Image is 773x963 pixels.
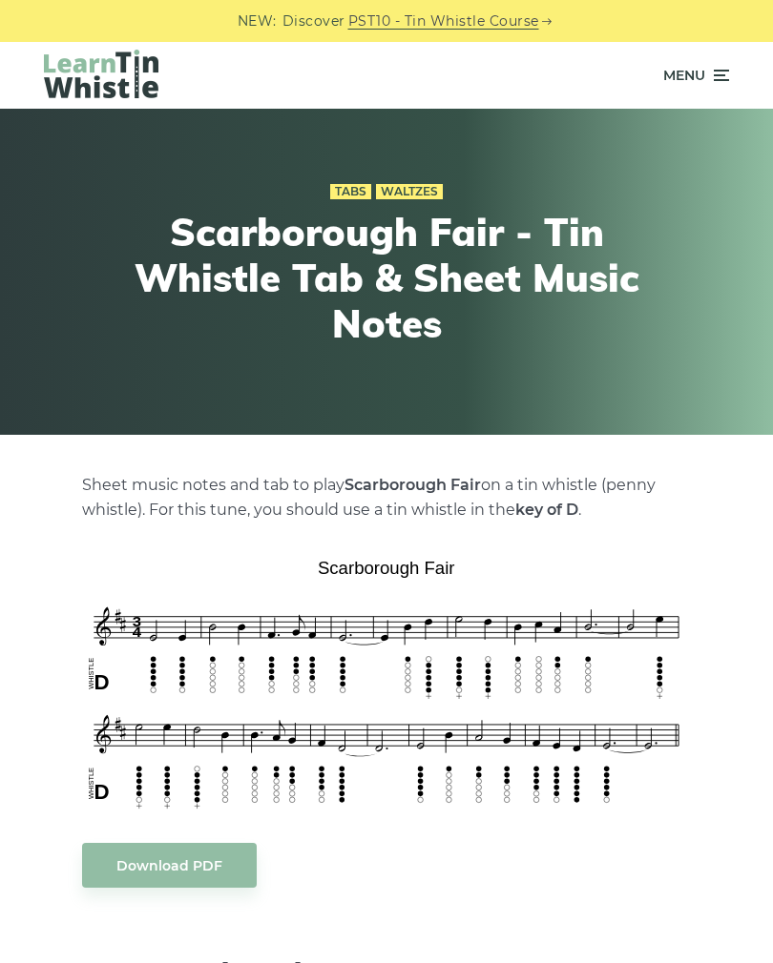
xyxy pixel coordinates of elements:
strong: key of D [515,501,578,519]
img: Scarborough Fair Tin Whistle Tab & Sheet Music [82,551,691,814]
a: Waltzes [376,184,443,199]
span: Menu [663,51,705,99]
p: Sheet music notes and tab to play on a tin whistle (penny whistle). For this tune, you should use... [82,473,691,522]
img: LearnTinWhistle.com [44,50,158,98]
a: Tabs [330,184,371,199]
strong: Scarborough Fair [345,476,481,494]
a: Download PDF [82,843,257,888]
h1: Scarborough Fair - Tin Whistle Tab & Sheet Music Notes [129,209,644,346]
